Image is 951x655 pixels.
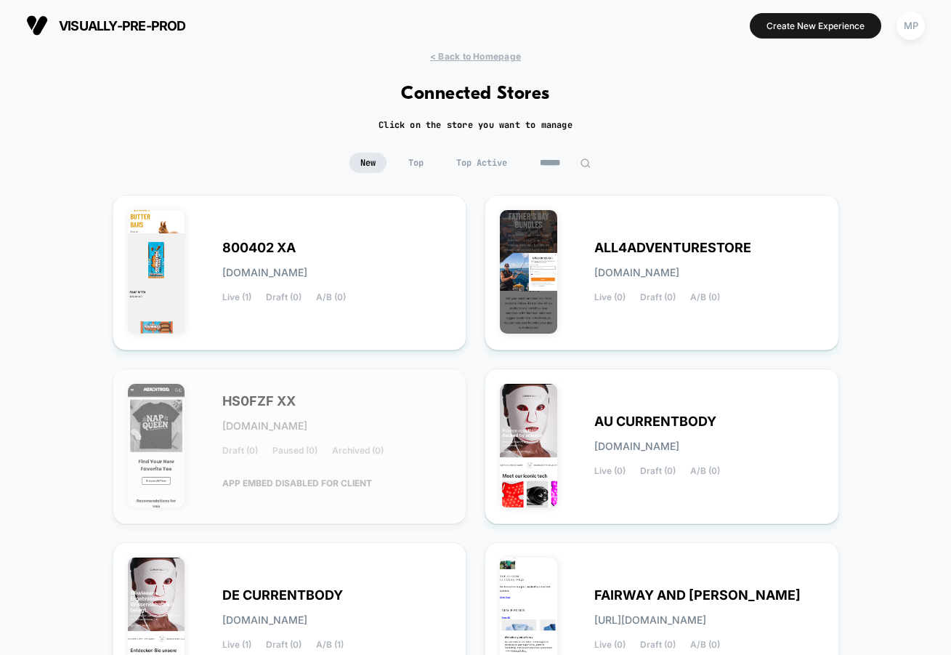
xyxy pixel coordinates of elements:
span: Live (0) [594,640,626,650]
span: FAIRWAY AND [PERSON_NAME] [594,590,801,600]
span: Draft (0) [222,446,258,456]
img: ALL4ADVENTURESTORE [500,210,557,334]
span: A/B (0) [316,292,346,302]
span: AU CURRENTBODY [594,417,716,427]
h1: Connected Stores [401,84,550,105]
span: Top Active [445,153,518,173]
span: New [349,153,387,173]
span: [DOMAIN_NAME] [222,421,307,431]
span: Archived (0) [332,446,384,456]
span: [DOMAIN_NAME] [222,268,307,278]
span: Draft (0) [266,292,302,302]
span: < Back to Homepage [430,51,521,62]
img: HS0FZF_XX [128,384,185,507]
div: MP [897,12,925,40]
span: APP EMBED DISABLED FOR CLIENT [222,470,372,496]
button: visually-pre-prod [22,14,190,37]
img: edit [580,158,591,169]
span: HS0FZF XX [222,396,296,406]
span: Top [397,153,434,173]
span: A/B (0) [690,292,720,302]
span: A/B (1) [316,640,344,650]
span: Live (0) [594,466,626,476]
span: Live (1) [222,640,251,650]
span: [DOMAIN_NAME] [594,441,679,451]
span: A/B (0) [690,640,720,650]
span: Draft (0) [266,640,302,650]
img: Visually logo [26,15,48,36]
img: 800402_XA [128,210,185,334]
span: A/B (0) [690,466,720,476]
span: 800402 XA [222,243,296,253]
span: [URL][DOMAIN_NAME] [594,615,706,625]
span: DE CURRENTBODY [222,590,343,600]
span: Draft (0) [640,640,676,650]
span: ALL4ADVENTURESTORE [594,243,751,253]
span: Paused (0) [272,446,317,456]
h2: Click on the store you want to manage [379,119,572,131]
span: Draft (0) [640,292,676,302]
span: Live (1) [222,292,251,302]
span: [DOMAIN_NAME] [222,615,307,625]
button: Create New Experience [750,13,881,39]
span: visually-pre-prod [59,18,186,33]
span: [DOMAIN_NAME] [594,268,679,278]
span: Draft (0) [640,466,676,476]
span: Live (0) [594,292,626,302]
button: MP [892,11,929,41]
img: AU_CURRENTBODY [500,384,557,507]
